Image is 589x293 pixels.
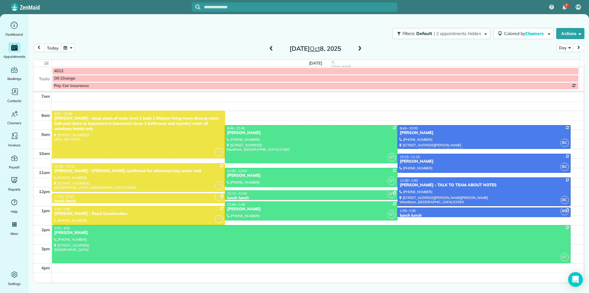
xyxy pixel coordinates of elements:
[387,177,396,185] span: GT
[54,83,89,88] span: Pay Car insurance
[576,5,580,10] span: HE
[2,109,26,126] a: Cleaners
[54,112,72,116] span: 8:00 - 10:30
[402,31,415,36] span: Filters:
[310,45,320,52] span: Oct
[227,191,247,196] span: 12:10 - 12:40
[2,153,26,170] a: Payroll
[227,126,245,130] span: 8:45 - 10:45
[7,76,21,82] span: Bookings
[399,130,568,136] div: [PERSON_NAME]
[54,69,64,73] span: 4012
[54,164,74,168] span: 10:45 - 12:15
[54,168,223,174] div: [PERSON_NAME] - [PERSON_NAME] confirmed for afternoon key under mat
[54,230,569,236] div: [PERSON_NAME]
[41,265,50,270] span: 4pm
[2,131,26,148] a: Invoices
[573,44,584,52] button: next
[2,20,26,38] a: Dashboard
[3,53,25,60] span: Appointments
[44,44,61,52] button: today
[215,193,223,201] span: YT
[560,139,569,147] span: BC
[387,153,396,161] span: GT
[227,130,396,136] div: [PERSON_NAME]
[277,45,354,52] h2: [DATE] 8, 2025
[2,42,26,60] a: Appointments
[227,196,396,201] div: lunch lunch
[215,182,223,190] span: YT
[434,31,481,36] span: | 2 appointments hidden
[227,173,396,178] div: [PERSON_NAME]
[54,207,70,211] span: 1:00 - 2:00
[33,44,45,52] button: prev
[416,31,433,36] span: Default
[8,186,21,192] span: Reports
[192,5,200,10] button: Focus search
[227,207,396,212] div: [PERSON_NAME]
[41,132,50,137] span: 9am
[331,64,351,69] span: View week
[9,164,20,170] span: Payroll
[2,175,26,192] a: Reports
[195,5,200,10] svg: Focus search
[41,227,50,232] span: 2pm
[400,155,420,159] span: 10:15 - 11:15
[387,190,396,198] span: GT
[389,28,490,39] a: Filters: Default | 2 appointments hidden
[54,194,74,199] span: 12:20 - 12:50
[6,31,23,38] span: Dashboard
[41,94,50,99] span: 7am
[525,31,545,36] span: Cleaners
[560,196,569,204] span: BC
[565,3,568,8] span: 7
[400,208,416,213] span: 1:05 - 1:35
[560,163,569,171] span: BC
[7,120,21,126] span: Cleaners
[399,183,568,188] div: [PERSON_NAME] - TALK TO TEAM ABOUT NOTES
[560,253,569,261] span: GT
[2,87,26,104] a: Contacts
[400,126,418,130] span: 8:45 - 10:00
[387,210,396,219] span: GT
[8,281,21,287] span: Settings
[504,31,546,36] span: Colored by
[556,44,573,52] button: Day
[227,202,245,207] span: 12:45 - 1:45
[54,211,223,216] div: [PERSON_NAME] - Read Construction
[41,246,50,251] span: 3pm
[399,159,568,164] div: [PERSON_NAME]
[8,142,21,148] span: Invoices
[215,215,223,223] span: YT
[2,270,26,287] a: Settings
[39,189,50,194] span: 12pm
[556,28,584,39] button: Actions
[2,197,26,215] a: Help
[392,28,490,39] button: Filters: Default | 2 appointments hidden
[11,208,18,215] span: Help
[399,213,568,218] div: lunch lunch
[558,1,571,14] div: 7 unread notifications
[568,272,583,287] div: Open Intercom Messenger
[2,65,26,82] a: Bookings
[309,61,322,65] span: [DATE]
[400,178,418,183] span: 11:30 - 1:00
[227,169,247,173] span: 11:00 - 12:00
[10,231,18,237] span: More
[54,226,70,230] span: 2:00 - 4:00
[493,28,554,39] button: Colored byCleaners
[7,98,21,104] span: Contacts
[39,170,50,175] span: 11am
[215,148,223,156] span: YT
[54,116,223,132] div: [PERSON_NAME] - deep clean of main level 1 bath 1 kitchen living room dinong room hall and stairs...
[560,207,569,215] span: BC
[54,76,75,81] span: Oil Change
[41,208,50,213] span: 1pm
[41,113,50,118] span: 8am
[39,151,50,156] span: 10am
[54,199,223,204] div: lunch lunch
